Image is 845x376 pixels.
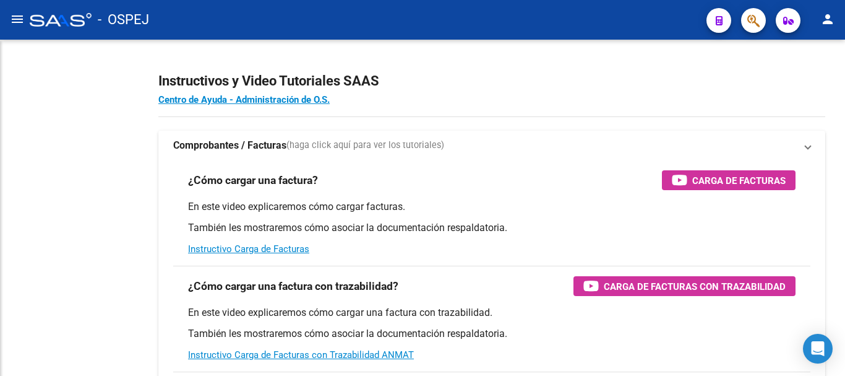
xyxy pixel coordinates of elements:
[188,200,796,214] p: En este video explicaremos cómo cargar facturas.
[188,306,796,320] p: En este video explicaremos cómo cargar una factura con trazabilidad.
[286,139,444,152] span: (haga click aquí para ver los tutoriales)
[188,327,796,341] p: También les mostraremos cómo asociar la documentación respaldatoria.
[692,173,786,188] span: Carga de Facturas
[188,172,318,189] h3: ¿Cómo cargar una factura?
[158,94,330,105] a: Centro de Ayuda - Administración de O.S.
[604,279,786,294] span: Carga de Facturas con Trazabilidad
[188,349,414,361] a: Instructivo Carga de Facturas con Trazabilidad ANMAT
[188,221,796,235] p: También les mostraremos cómo asociar la documentación respaldatoria.
[158,69,825,93] h2: Instructivos y Video Tutoriales SAAS
[10,12,25,27] mat-icon: menu
[573,276,796,296] button: Carga de Facturas con Trazabilidad
[188,278,398,295] h3: ¿Cómo cargar una factura con trazabilidad?
[173,139,286,152] strong: Comprobantes / Facturas
[188,243,309,255] a: Instructivo Carga de Facturas
[158,131,825,160] mat-expansion-panel-header: Comprobantes / Facturas(haga click aquí para ver los tutoriales)
[820,12,835,27] mat-icon: person
[98,6,149,33] span: - OSPEJ
[662,170,796,190] button: Carga de Facturas
[803,334,833,364] div: Open Intercom Messenger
